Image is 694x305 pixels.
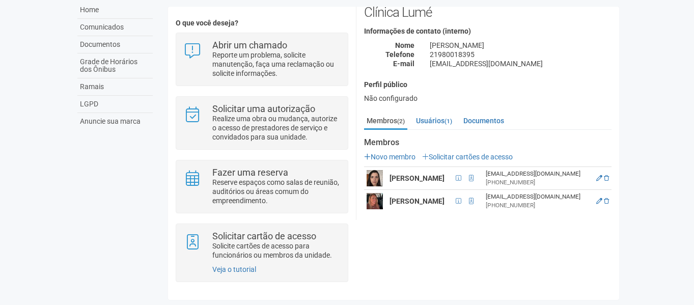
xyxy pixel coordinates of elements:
[422,59,619,68] div: [EMAIL_ADDRESS][DOMAIN_NAME]
[212,241,340,260] p: Solicite cartões de acesso para funcionários ou membros da unidade.
[77,53,153,78] a: Grade de Horários dos Ônibus
[422,50,619,59] div: 21980018395
[486,170,590,178] div: [EMAIL_ADDRESS][DOMAIN_NAME]
[461,113,507,128] a: Documentos
[596,198,602,205] a: Editar membro
[486,192,590,201] div: [EMAIL_ADDRESS][DOMAIN_NAME]
[393,60,414,68] strong: E-mail
[364,153,415,161] a: Novo membro
[212,265,256,273] a: Veja o tutorial
[604,198,609,205] a: Excluir membro
[364,27,612,35] h4: Informações de contato (interno)
[367,170,383,186] img: user.png
[212,40,287,50] strong: Abrir um chamado
[212,178,340,205] p: Reserve espaços como salas de reunião, auditórios ou áreas comum do empreendimento.
[77,113,153,130] a: Anuncie sua marca
[364,94,612,103] div: Não configurado
[486,201,590,210] div: [PHONE_NUMBER]
[596,175,602,182] a: Editar membro
[77,36,153,53] a: Documentos
[422,41,619,50] div: [PERSON_NAME]
[364,138,612,147] strong: Membros
[184,168,340,205] a: Fazer uma reserva Reserve espaços como salas de reunião, auditórios ou áreas comum do empreendime...
[397,118,405,125] small: (2)
[422,153,513,161] a: Solicitar cartões de acesso
[367,193,383,209] img: user.png
[212,103,315,114] strong: Solicitar uma autorização
[184,104,340,142] a: Solicitar uma autorização Realize uma obra ou mudança, autorize o acesso de prestadores de serviç...
[77,78,153,96] a: Ramais
[77,96,153,113] a: LGPD
[385,50,414,59] strong: Telefone
[77,19,153,36] a: Comunicados
[390,174,445,182] strong: [PERSON_NAME]
[364,81,612,89] h4: Perfil público
[184,232,340,260] a: Solicitar cartão de acesso Solicite cartões de acesso para funcionários ou membros da unidade.
[212,114,340,142] p: Realize uma obra ou mudança, autorize o acesso de prestadores de serviço e convidados para sua un...
[364,113,407,130] a: Membros(2)
[390,197,445,205] strong: [PERSON_NAME]
[176,19,348,27] h4: O que você deseja?
[445,118,452,125] small: (1)
[604,175,609,182] a: Excluir membro
[77,2,153,19] a: Home
[486,178,590,187] div: [PHONE_NUMBER]
[184,41,340,78] a: Abrir um chamado Reporte um problema, solicite manutenção, faça uma reclamação ou solicite inform...
[413,113,455,128] a: Usuários(1)
[395,41,414,49] strong: Nome
[212,167,288,178] strong: Fazer uma reserva
[212,50,340,78] p: Reporte um problema, solicite manutenção, faça uma reclamação ou solicite informações.
[212,231,316,241] strong: Solicitar cartão de acesso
